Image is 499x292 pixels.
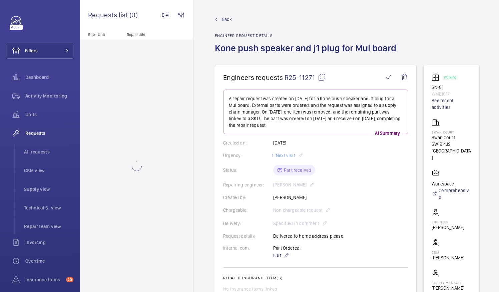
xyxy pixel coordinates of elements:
p: Supply manager [432,281,471,285]
span: Dashboard [25,74,73,81]
span: Repair team view [24,223,73,230]
img: elevator.svg [432,73,442,81]
h1: Kone push speaker and j1 plug for Mul board [215,42,400,65]
span: Insurance items [25,276,63,283]
p: A repair request was created on [DATE] for a Kone push speaker and J1 plug for a Mul board. Exter... [229,95,403,129]
p: Swan Court [432,130,471,134]
p: Repair title [127,32,171,37]
p: AI Summary [372,130,403,137]
p: [PERSON_NAME] [432,254,464,261]
p: Workspace [432,180,471,187]
span: Technical S. view [24,204,73,211]
span: Filters [25,47,38,54]
p: SW19 4JS [GEOGRAPHIC_DATA] [432,141,471,161]
span: Invoicing [25,239,73,246]
span: Overtime [25,258,73,264]
a: See recent activities [432,97,471,111]
span: Back [222,16,232,23]
p: Working [444,76,456,79]
button: Filters [7,43,73,59]
span: CSM view [24,167,73,174]
span: 20 [66,277,73,282]
span: Units [25,111,73,118]
span: Requests [25,130,73,137]
span: R25-11271 [285,73,326,82]
span: Supply view [24,186,73,192]
p: Engineer [432,220,464,224]
p: Site - Unit [80,32,124,37]
p: Swan Court [432,134,471,141]
h2: Engineer request details [215,33,400,38]
span: All requests [24,148,73,155]
h2: Related insurance item(s) [223,276,408,280]
span: Activity Monitoring [25,93,73,99]
p: WME1017 [432,91,471,97]
p: [PERSON_NAME] [432,224,464,231]
span: Edit [273,252,281,259]
span: Requests list [88,11,129,19]
span: Engineers requests [223,73,283,82]
a: Comprehensive [432,187,471,200]
p: SN-01 [432,84,471,91]
p: CSM [432,250,464,254]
